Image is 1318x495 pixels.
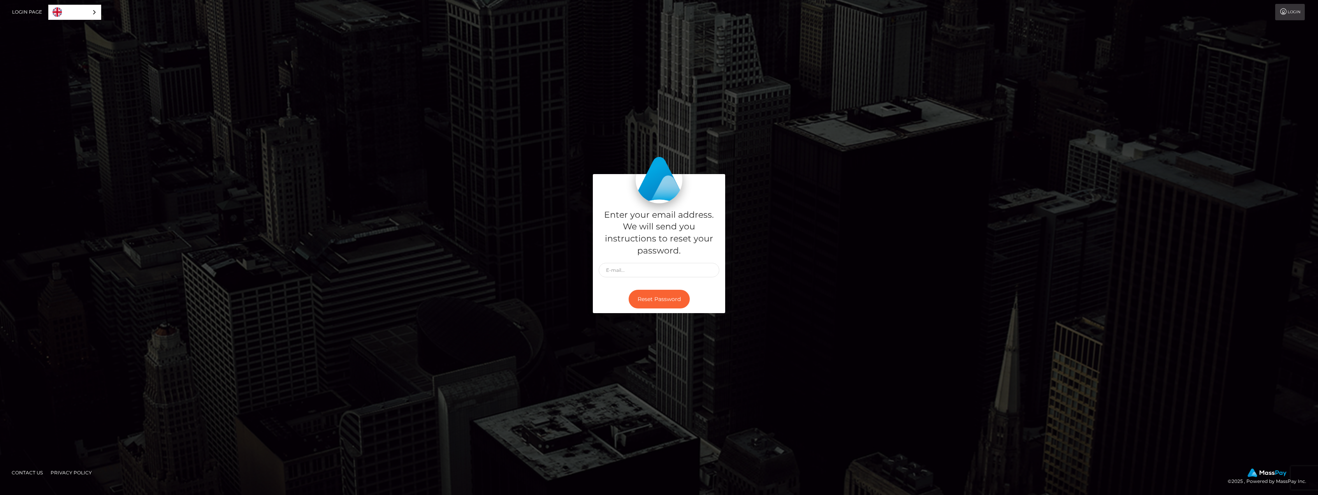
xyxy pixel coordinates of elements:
img: MassPay [1248,469,1286,477]
a: Login [1275,4,1305,20]
a: Contact Us [9,467,46,479]
a: Login Page [12,4,42,20]
div: Language [48,5,101,20]
button: Reset Password [629,290,690,309]
input: E-mail... [599,263,719,277]
aside: Language selected: English [48,5,101,20]
a: English [49,5,101,19]
img: MassPay Login [636,157,682,203]
h5: Enter your email address. We will send you instructions to reset your password. [599,209,719,257]
a: Privacy Policy [47,467,95,479]
div: © 2025 , Powered by MassPay Inc. [1228,469,1312,486]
